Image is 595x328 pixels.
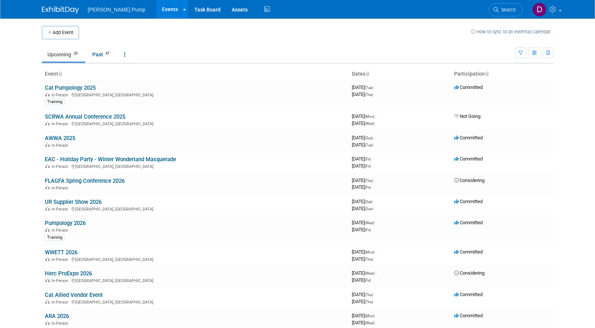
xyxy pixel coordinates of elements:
span: Search [499,7,516,13]
span: (Sun) [365,207,373,211]
span: [PERSON_NAME] Pump [88,7,146,13]
div: [GEOGRAPHIC_DATA], [GEOGRAPHIC_DATA] [45,299,346,305]
span: - [374,85,375,90]
span: (Fri) [365,278,371,282]
span: In-Person [52,93,70,97]
img: Del Ritz [532,3,546,17]
span: (Wed) [365,122,374,126]
span: Committed [454,135,483,140]
img: In-Person Event [45,300,50,304]
span: [DATE] [352,163,371,169]
span: (Fri) [365,228,371,232]
span: [DATE] [352,249,377,255]
span: (Fri) [365,185,371,189]
div: [GEOGRAPHIC_DATA], [GEOGRAPHIC_DATA] [45,163,346,169]
span: - [374,292,375,297]
img: ExhibitDay [42,6,79,14]
span: [DATE] [352,142,373,148]
span: [DATE] [352,178,375,183]
span: [DATE] [352,299,373,304]
span: Committed [454,220,483,225]
a: Sort by Event Name [58,71,62,77]
div: [GEOGRAPHIC_DATA], [GEOGRAPHIC_DATA] [45,206,346,212]
span: 47 [103,51,112,56]
a: Sort by Start Date [366,71,369,77]
span: [DATE] [352,113,377,119]
a: Cat Pumpology 2025 [45,85,96,91]
span: (Fri) [365,157,371,161]
img: In-Person Event [45,207,50,211]
span: [DATE] [352,227,371,232]
a: Search [489,3,523,16]
span: In-Person [52,321,70,326]
span: (Sun) [365,136,373,140]
span: In-Person [52,186,70,190]
span: In-Person [52,122,70,126]
span: - [376,313,377,318]
span: [DATE] [352,135,375,140]
span: [DATE] [352,206,373,211]
img: In-Person Event [45,186,50,189]
th: Participation [451,68,553,80]
span: [DATE] [352,92,373,97]
span: (Thu) [365,257,373,261]
span: Not Going [454,113,480,119]
span: - [376,220,377,225]
span: Committed [454,313,483,318]
a: Sort by Participation Type [485,71,489,77]
span: [DATE] [352,256,373,262]
span: Considering [454,178,485,183]
img: In-Person Event [45,257,50,261]
span: In-Person [52,300,70,305]
div: Training [45,234,65,241]
span: - [376,249,377,255]
span: Committed [454,85,483,90]
span: - [376,270,377,276]
th: Dates [349,68,451,80]
a: FLAGFA Spring Conference 2026 [45,178,125,184]
button: Add Event [42,26,79,39]
a: Past47 [87,47,117,62]
span: [DATE] [352,270,377,276]
span: In-Person [52,164,70,169]
span: [DATE] [352,156,373,162]
span: [DATE] [352,292,375,297]
img: In-Person Event [45,321,50,325]
span: [DATE] [352,277,371,283]
span: Committed [454,156,483,162]
span: (Sat) [365,200,372,204]
span: (Wed) [365,321,374,325]
span: [DATE] [352,313,377,318]
span: Considering [454,270,485,276]
span: In-Person [52,207,70,212]
div: [GEOGRAPHIC_DATA], [GEOGRAPHIC_DATA] [45,92,346,97]
span: (Mon) [365,115,374,119]
span: - [374,135,375,140]
span: (Thu) [365,300,373,304]
a: Upcoming20 [42,47,85,62]
span: [DATE] [352,85,375,90]
a: SCRWA Annual Conference 2025 [45,113,125,120]
span: (Wed) [365,271,374,275]
a: How to sync to an external calendar... [471,29,553,34]
span: In-Person [52,143,70,148]
span: [DATE] [352,120,374,126]
a: Cat Allied Vendor Event [45,292,103,298]
a: EAC - Holiday Party - Winter Wonderland Masquerade [45,156,176,163]
span: [DATE] [352,184,371,190]
span: 20 [72,51,80,56]
span: (Thu) [365,179,373,183]
span: (Fri) [365,164,371,168]
span: Committed [454,199,483,204]
span: [DATE] [352,320,374,325]
a: UR Supplier Show 2026 [45,199,102,205]
span: (Mon) [365,250,374,254]
span: In-Person [52,278,70,283]
span: - [372,156,373,162]
span: In-Person [52,228,70,233]
a: Herc ProExpo 2026 [45,270,92,277]
span: (Wed) [365,221,374,225]
span: [DATE] [352,220,377,225]
div: Training [45,99,65,105]
div: [GEOGRAPHIC_DATA], [GEOGRAPHIC_DATA] [45,256,346,262]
